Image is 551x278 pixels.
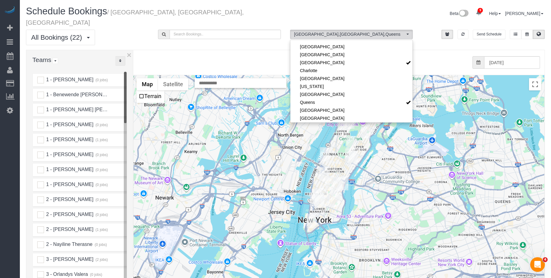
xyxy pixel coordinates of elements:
input: Search Bookings.. [170,30,281,39]
small: (0 jobs) [95,78,108,82]
small: (0 jobs) [95,213,108,217]
div: 09/01/2025 12:00PM - Caitlin O'Brien - 210 West 89th Street, Apt. 6m, New York, NY 10024 [338,115,347,130]
div: 09/01/2025 12:00PM - Brendan Nolan (Flexjet) - 205 East 59th Street, Apt. 16c, New York, NY 10022 [345,148,354,163]
small: (0 jobs) [94,243,107,247]
div: 09/01/2025 2:00PM - Hunter Chang - 320 Easr 23rd Street, Apt 14m, New York City, NY 10010 [333,177,342,191]
div: 09/01/2025 9:45AM - Francesca Racanelli (Still Here NYC) - 268 Elizabeth Street, New York, NY 10012 [321,192,330,207]
div: 09/01/2025 9:00AM - Elizabeth Seidman - 30 Waterside Plaza, Apt 35j, New York, NY 10010 [339,176,348,190]
span: 2 - [PERSON_NAME] [45,197,93,202]
label: Terrain [144,93,161,99]
div: 09/01/2025 2:30PM - Mark Mccourt - 300 East 93rd Street, Apt 26a, New York, NY 10128 [361,124,370,138]
button: Show street map [137,78,158,90]
a: Charlotte [290,67,413,75]
small: (0 jobs) [95,183,108,187]
i: Sort Teams [119,59,121,63]
a: [GEOGRAPHIC_DATA] [290,114,413,122]
span: 3 - [PERSON_NAME] [45,257,93,262]
small: (0 jobs) [89,273,102,277]
span: 4 [543,257,548,262]
a: Queens [290,98,413,106]
a: [GEOGRAPHIC_DATA] [290,43,413,51]
button: All Bookings (22) [26,30,95,45]
li: Staten Island [290,114,413,122]
div: 09/01/2025 12:30PM - Jeffrey Davis - 240 Park Ave. South, Apt. 3a, New York, NY 10003 [325,176,335,190]
span: 3 - Orlandys Valera [45,272,88,277]
button: Send Schedule [473,30,505,39]
button: Show satellite imagery [158,78,188,90]
small: / [GEOGRAPHIC_DATA], [GEOGRAPHIC_DATA], [GEOGRAPHIC_DATA] [26,9,244,26]
a: [GEOGRAPHIC_DATA] [290,90,413,98]
a: [GEOGRAPHIC_DATA] [290,75,413,82]
div: 09/01/2025 9:15AM - Francesca Racanelli (Still Here NYC) - 905 Madison Avenue, New York, NY 10021 [346,136,356,150]
div: 09/01/2025 5:00PM - Harsha Viswanathan (New York City Society of Health-system Pharmacists) - 200... [319,167,329,181]
span: Schedule Bookings [26,6,107,16]
li: Boston [290,43,413,51]
div: 09/01/2025 7:55AM - Kelsy Gonzalez (Aviator Nation - NYC) - 93 Mercer Street, New York, NY 10012 [315,193,324,207]
div: 09/01/2025 1:00PM - Rick DeVos - 565 Broome Street, Apt. N12c, New York, NY 10013 [310,192,319,207]
div: 09/01/2025 11:00AM - Vanessa Langan - 516 West 47th Street, Apt. S3l, New York, NY 10036 [320,147,329,161]
div: 09/01/2025 9:00AM - Daniele Menache - 400 East 58th Street, Apt. 15c, New York, NY 10022 [348,152,358,166]
div: ... [115,56,125,66]
button: × [127,51,131,59]
li: Terrain [137,91,164,102]
a: [GEOGRAPHIC_DATA] [290,59,413,67]
ol: All Locations [290,30,413,39]
span: Teams [32,56,51,63]
li: New Jersey [290,82,413,90]
small: (1 jobs) [95,228,108,232]
ul: Show street map [137,90,164,103]
a: 9 [473,6,485,20]
button: [GEOGRAPHIC_DATA],[GEOGRAPHIC_DATA],Queens [290,30,413,39]
small: (0 jobs) [95,153,108,157]
li: Denver [290,75,413,82]
span: 1 - [PERSON_NAME] [45,77,93,82]
div: 09/01/2025 1:00PM - Alexandra Shinder - 173 Sullivan Street, Apt. 1c, New York, NY 10012 [314,188,324,202]
a: Beta [450,11,469,16]
span: 1 - Benewende [PERSON_NAME] [45,92,120,97]
span: 9 [478,8,483,13]
small: (0 jobs) [95,198,108,202]
small: (0 jobs) [95,123,108,127]
div: 09/01/2025 12:00PM - Leonora Gogolak - 336 Central Park West, Apt 5e, New York, NY 10025 [345,115,354,129]
span: 2 - Nayiline Therasne [45,242,92,247]
small: (1 jobs) [95,138,108,142]
span: 1 - [PERSON_NAME] [45,122,93,127]
span: All Bookings (22) [31,34,85,41]
span: 2 - [PERSON_NAME] [45,212,93,217]
small: (2 jobs) [95,258,108,262]
li: Brooklyn [290,59,413,67]
a: [US_STATE] [290,82,413,90]
span: 2 - [PERSON_NAME] [45,227,93,232]
div: 09/01/2025 9:00AM - Skyler Stiskin - 235 East 4th Street, Apt.4b, New York, NY 10003 [330,193,340,207]
input: Date [484,56,540,69]
span: [GEOGRAPHIC_DATA] , [GEOGRAPHIC_DATA] , Queens [294,31,405,37]
span: 1 - [PERSON_NAME] [45,137,93,142]
span: 1 - [PERSON_NAME] [PERSON_NAME] [45,107,135,112]
a: [GEOGRAPHIC_DATA] [290,51,413,59]
a: Help [489,11,501,16]
span: 1 - [PERSON_NAME] [45,152,93,157]
span: 1 - [PERSON_NAME] [45,182,93,187]
iframe: Intercom live chat [530,257,545,272]
li: Seattle [290,106,413,114]
li: Bronx [290,51,413,59]
button: Toggle fullscreen view [529,78,541,90]
li: Portland [290,90,413,98]
img: Automaid Logo [4,6,16,15]
a: [PERSON_NAME] [505,11,543,16]
img: New interface [458,10,468,18]
div: 09/01/2025 8:00AM - Adaora Oji - 20 Exchange Place, Apt. 1717, New York, NY 10005 [307,214,316,228]
small: (0 jobs) [95,168,108,172]
a: [GEOGRAPHIC_DATA] [290,106,413,114]
span: 1 - [PERSON_NAME] [45,167,93,172]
